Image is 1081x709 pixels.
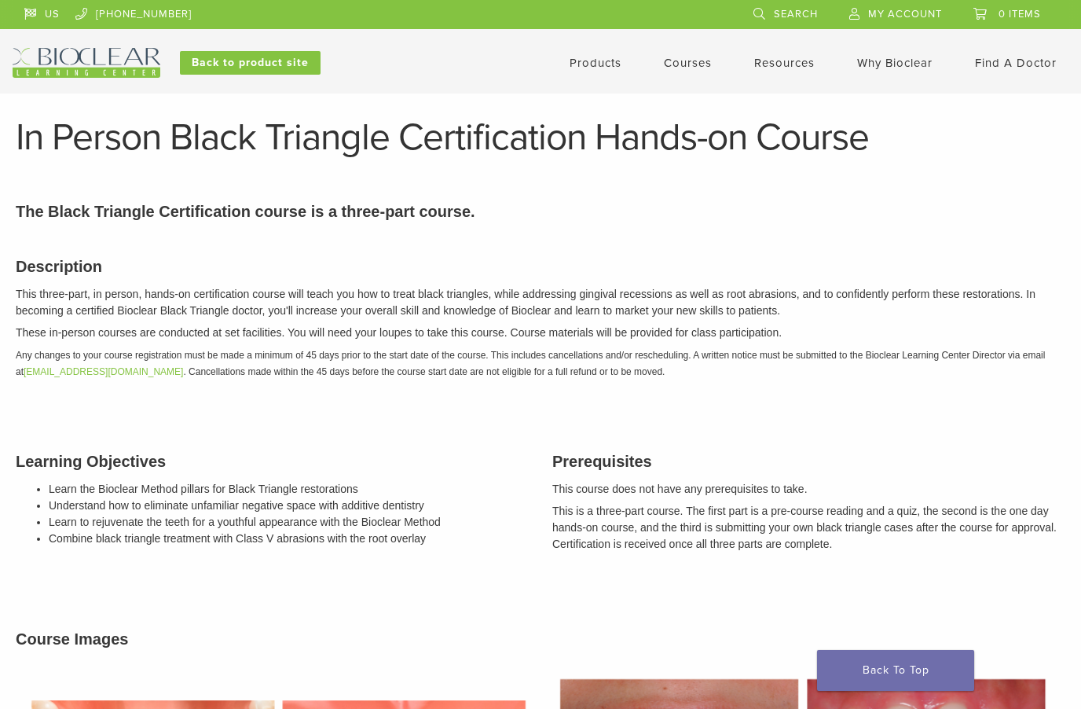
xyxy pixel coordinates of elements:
p: This course does not have any prerequisites to take. [552,481,1065,498]
h3: Learning Objectives [16,450,529,473]
a: Back To Top [817,650,974,691]
span: 0 items [999,8,1041,20]
li: Understand how to eliminate unfamiliar negative space with additive dentistry [49,498,529,514]
a: [EMAIL_ADDRESS][DOMAIN_NAME] [24,366,183,377]
a: Products [570,56,621,70]
span: My Account [868,8,942,20]
a: Back to product site [180,51,321,75]
p: These in-person courses are conducted at set facilities. You will need your loupes to take this c... [16,325,1065,341]
a: Resources [754,56,815,70]
img: Bioclear [13,48,160,78]
a: Courses [664,56,712,70]
a: Find A Doctor [975,56,1057,70]
a: Why Bioclear [857,56,933,70]
p: This is a three-part course. The first part is a pre-course reading and a quiz, the second is the... [552,503,1065,553]
p: The Black Triangle Certification course is a three-part course. [16,200,1065,223]
h3: Course Images [16,627,1065,651]
h3: Prerequisites [552,450,1065,473]
em: Any changes to your course registration must be made a minimum of 45 days prior to the start date... [16,350,1045,377]
h1: In Person Black Triangle Certification Hands-on Course [16,119,1065,156]
li: Combine black triangle treatment with Class V abrasions with the root overlay [49,531,529,547]
li: Learn the Bioclear Method pillars for Black Triangle restorations [49,481,529,498]
span: Search [774,8,818,20]
li: Learn to rejuvenate the teeth for a youthful appearance with the Bioclear Method [49,514,529,531]
h3: Description [16,255,1065,278]
p: This three-part, in person, hands-on certification course will teach you how to treat black trian... [16,286,1065,319]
